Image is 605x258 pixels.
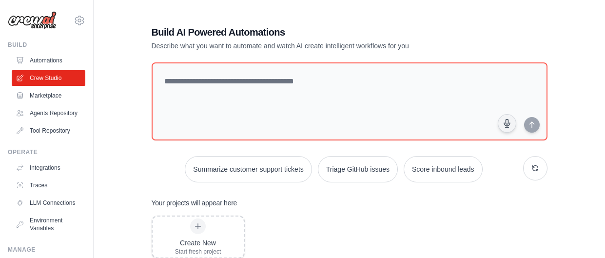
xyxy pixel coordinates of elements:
[12,53,85,68] a: Automations
[8,246,85,254] div: Manage
[152,198,237,208] h3: Your projects will appear here
[8,11,57,30] img: Logo
[152,25,479,39] h1: Build AI Powered Automations
[318,156,398,182] button: Triage GitHub issues
[498,114,516,133] button: Click to speak your automation idea
[404,156,483,182] button: Score inbound leads
[175,248,221,256] div: Start fresh project
[8,41,85,49] div: Build
[12,178,85,193] a: Traces
[523,156,547,180] button: Get new suggestions
[152,41,479,51] p: Describe what you want to automate and watch AI create intelligent workflows for you
[12,160,85,176] a: Integrations
[12,88,85,103] a: Marketplace
[175,238,221,248] div: Create New
[12,105,85,121] a: Agents Repository
[12,123,85,139] a: Tool Repository
[8,148,85,156] div: Operate
[12,213,85,236] a: Environment Variables
[12,195,85,211] a: LLM Connections
[185,156,312,182] button: Summarize customer support tickets
[12,70,85,86] a: Crew Studio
